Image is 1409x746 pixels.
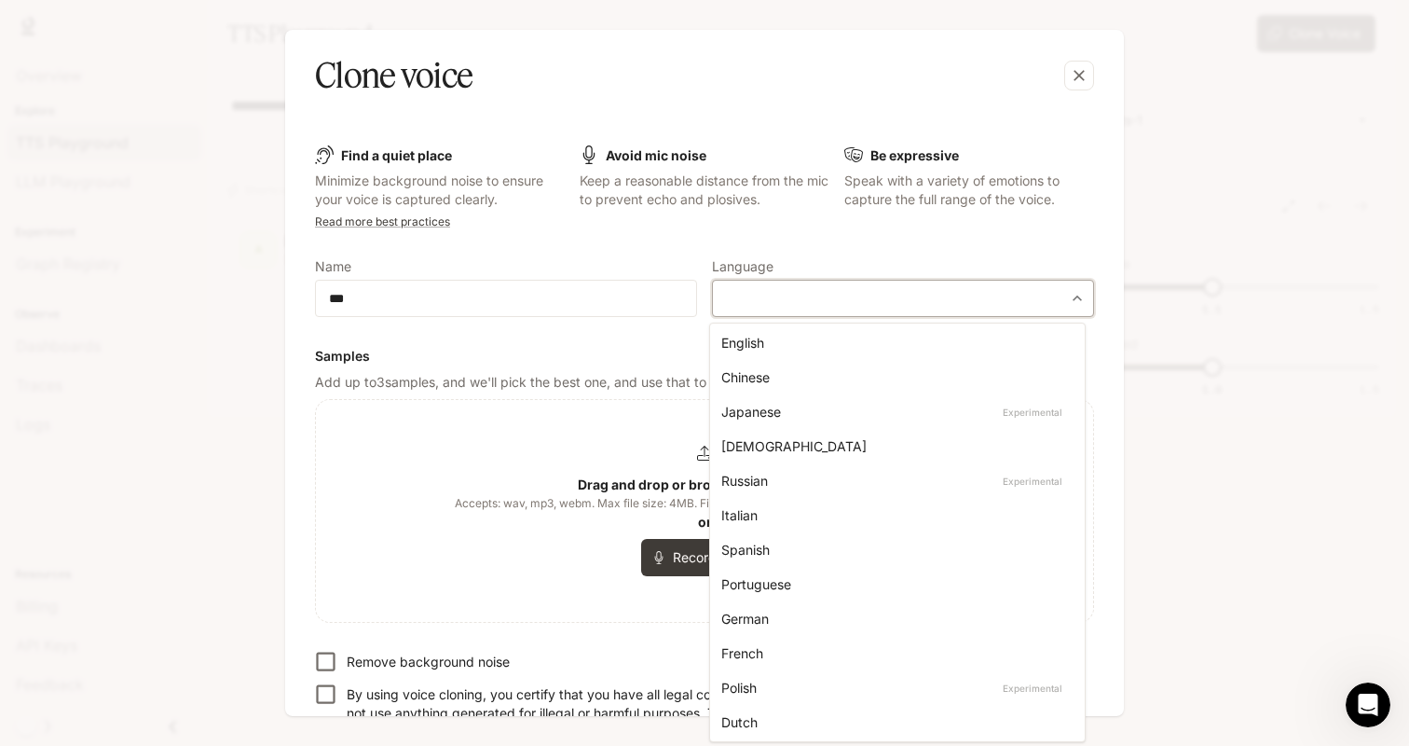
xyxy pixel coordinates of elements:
div: Portuguese [721,574,1066,594]
div: German [721,609,1066,629]
div: English [721,333,1066,352]
div: French [721,643,1066,663]
div: Dutch [721,712,1066,732]
div: Spanish [721,540,1066,559]
div: Italian [721,505,1066,525]
p: Experimental [999,404,1066,421]
div: Polish [721,678,1066,698]
p: Experimental [999,680,1066,697]
div: [DEMOGRAPHIC_DATA] [721,436,1066,456]
p: Experimental [999,473,1066,490]
div: Russian [721,471,1066,490]
div: Japanese [721,402,1066,421]
iframe: Intercom live chat [1346,683,1390,727]
div: Chinese [721,367,1066,387]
